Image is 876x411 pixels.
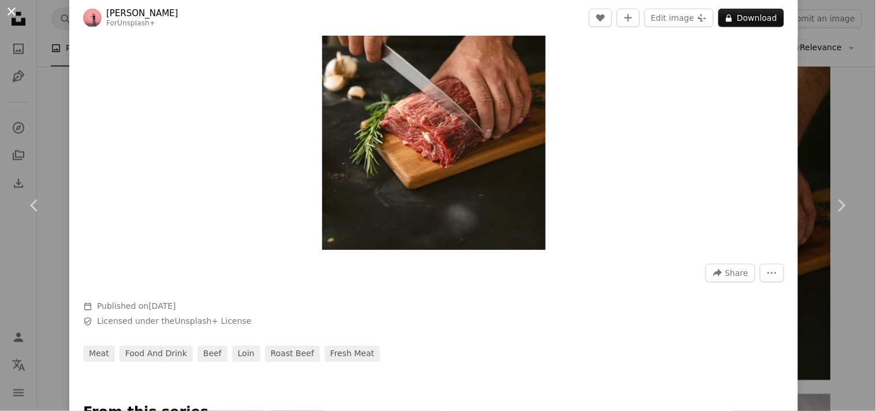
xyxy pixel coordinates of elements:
a: [PERSON_NAME] [106,8,178,19]
span: Share [725,264,748,282]
button: Download [718,9,784,27]
a: Unsplash+ [117,19,155,27]
button: Add to Collection [617,9,640,27]
img: Go to Pablo Merchán Montes's profile [83,9,102,27]
a: fresh meat [325,346,380,362]
time: November 16, 2022 at 8:52:32 AM PST [148,301,176,311]
button: Edit image [644,9,714,27]
span: Published on [97,301,176,311]
button: More Actions [760,264,784,282]
button: Like [589,9,612,27]
button: Share this image [706,264,755,282]
a: Unsplash+ License [175,316,252,326]
span: Licensed under the [97,316,251,327]
a: roast beef [265,346,320,362]
a: beef [197,346,228,362]
a: loin [232,346,260,362]
a: Next [807,150,876,261]
a: meat [83,346,115,362]
div: For [106,19,178,28]
a: food and drink [120,346,193,362]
